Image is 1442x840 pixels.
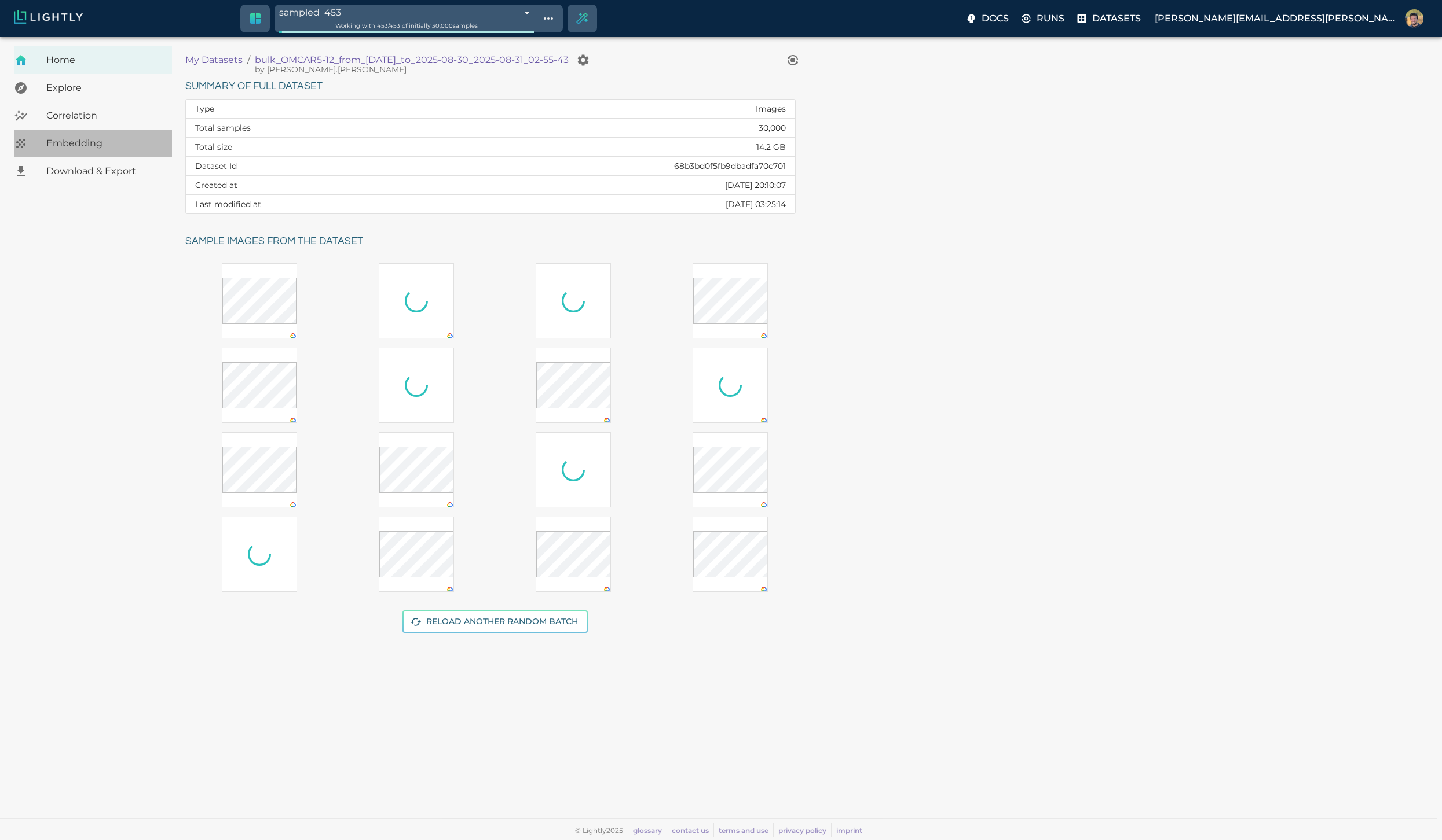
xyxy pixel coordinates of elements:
[186,100,426,119] th: Type
[185,78,796,95] h6: Summary of full dataset
[1074,8,1145,29] label: Datasets
[279,5,534,20] div: sampled_453
[426,119,795,138] td: 30,000
[719,826,768,835] a: terms and use
[14,10,83,24] img: Lightly
[568,5,596,32] div: Create selection
[781,49,804,72] button: View worker run detail
[14,46,172,74] a: Home
[46,109,163,123] span: Correlation
[633,826,662,835] a: glossary
[1092,12,1141,25] p: Datasets
[247,53,250,67] li: /
[1018,8,1069,29] label: Runs
[255,53,569,67] a: bulk_OMCAR5-12_from_[DATE]_to_2025-08-30_2025-08-31_02-55-43
[426,100,795,119] td: Images
[185,49,781,72] nav: breadcrumb
[426,138,795,157] td: 14.2 GB
[778,826,826,835] a: privacy policy
[186,100,795,213] table: dataset summary
[186,138,426,157] th: Total size
[46,137,163,150] span: Embedding
[46,53,163,67] span: Home
[426,195,795,214] td: [DATE] 03:25:14
[241,5,269,32] a: Switch to crop dataset
[426,157,795,176] td: 68b3bd0f5fb9dbadfa70c701
[186,176,426,195] th: Created at
[14,130,172,157] a: Embedding
[14,46,172,185] nav: explore, analyze, sample, metadata, embedding, correlations label, download your dataset
[335,22,478,30] span: Working with 453 / 453 of initially 30,000 samples
[46,164,163,178] span: Download & Export
[46,81,163,95] span: Explore
[186,195,426,214] th: Last modified at
[255,64,407,75] span: William Maio (Bonsairobotics)
[185,53,243,67] a: My Datasets
[186,157,426,176] th: Dataset Id
[982,12,1009,25] p: Docs
[963,8,1013,29] label: Docs
[402,610,588,633] button: Reload another random batch
[575,826,623,835] span: © Lightly 2025
[185,233,804,250] h6: Sample images from the dataset
[539,9,558,28] button: Show tag tree
[1150,6,1428,31] label: [PERSON_NAME][EMAIL_ADDRESS][PERSON_NAME]John Macdonald
[186,119,426,138] th: Total samples
[1037,12,1064,25] p: Runs
[14,102,172,130] a: Correlation
[1155,12,1400,25] p: [PERSON_NAME][EMAIL_ADDRESS][PERSON_NAME]
[672,826,709,835] a: contact us
[255,53,569,67] p: bulk_OMCAR5-12_from_2025-08-29_to_2025-08-30_2025-08-31_02-55-43
[572,49,595,72] button: Manage your dataset
[836,826,862,835] a: imprint
[1405,9,1423,28] img: John Macdonald
[14,157,172,185] a: Download & Export
[426,176,795,195] td: [DATE] 20:10:07
[14,74,172,102] a: Explore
